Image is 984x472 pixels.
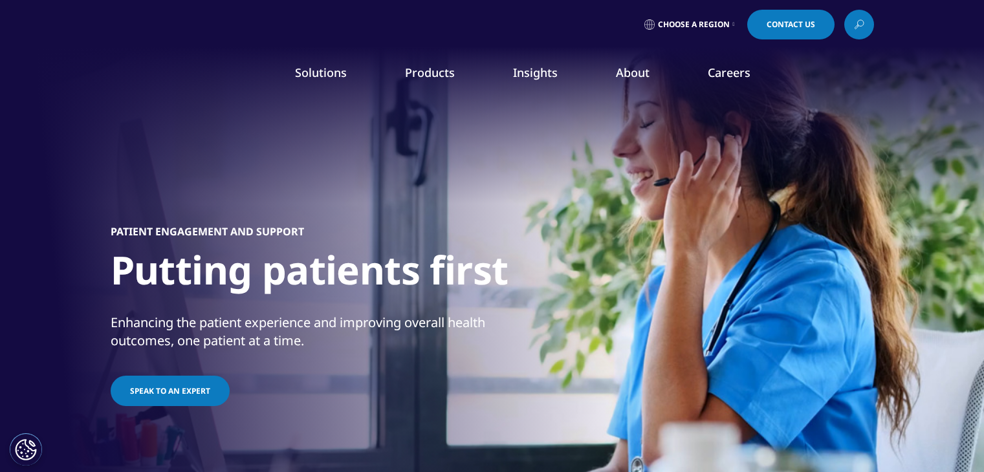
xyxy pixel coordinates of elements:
a: Careers [708,65,750,80]
a: Contact Us [747,10,835,39]
h1: Putting patients first [111,246,508,302]
a: Products [405,65,455,80]
h5: PATIENT ENGAGEMENT AND SUPPORT [111,225,304,238]
nav: Primary [219,45,874,106]
a: Speak to an expert [111,376,230,406]
button: Cookies Settings [10,433,42,466]
a: Solutions [295,65,347,80]
span: Choose a Region [658,19,730,30]
div: Enhancing the patient experience and improving overall health outcomes, one patient at a time. [111,314,489,350]
span: Contact Us [767,21,815,28]
a: Insights [513,65,558,80]
span: Speak to an expert [130,385,210,396]
a: About [616,65,650,80]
